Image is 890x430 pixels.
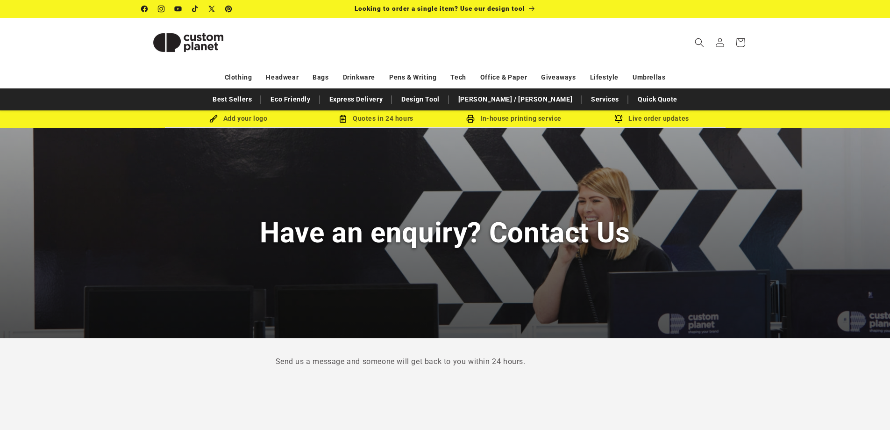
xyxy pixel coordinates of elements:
span: Looking to order a single item? Use our design tool [355,5,525,12]
a: Umbrellas [633,69,665,86]
div: Add your logo [170,113,307,124]
a: [PERSON_NAME] / [PERSON_NAME] [454,91,577,108]
a: Drinkware [343,69,375,86]
a: Eco Friendly [266,91,315,108]
a: Office & Paper [480,69,527,86]
div: Live order updates [583,113,721,124]
a: Express Delivery [325,91,388,108]
a: Bags [313,69,328,86]
a: Quick Quote [633,91,682,108]
p: Send us a message and someone will get back to you within 24 hours. [276,355,615,369]
a: Design Tool [397,91,444,108]
h1: Have an enquiry? Contact Us [260,215,630,251]
a: Services [586,91,624,108]
a: Clothing [225,69,252,86]
a: Headwear [266,69,299,86]
div: Quotes in 24 hours [307,113,445,124]
a: Custom Planet [138,18,238,67]
a: Tech [450,69,466,86]
img: Order updates [614,115,623,123]
img: Order Updates Icon [339,115,347,123]
a: Best Sellers [208,91,256,108]
a: Giveaways [541,69,576,86]
a: Lifestyle [590,69,619,86]
a: Pens & Writing [389,69,436,86]
div: In-house printing service [445,113,583,124]
img: In-house printing [466,115,475,123]
img: Brush Icon [209,115,218,123]
summary: Search [689,32,710,53]
img: Custom Planet [142,22,235,64]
